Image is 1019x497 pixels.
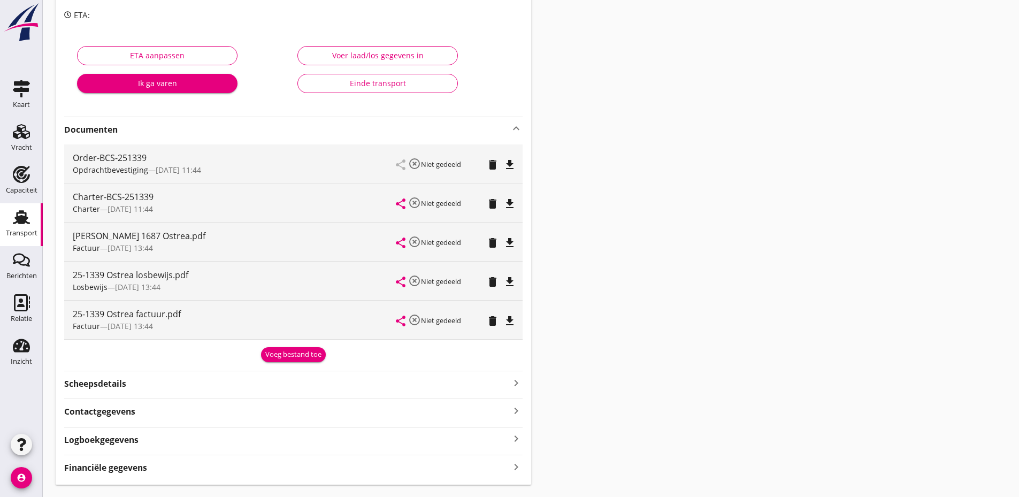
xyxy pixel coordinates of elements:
strong: Scheepsdetails [64,378,126,390]
span: [DATE] 11:44 [108,204,153,214]
div: Charter-BCS-251339 [73,190,396,203]
div: Ik ga varen [86,78,229,89]
strong: Logboekgegevens [64,434,139,446]
i: highlight_off [408,235,421,248]
div: Capaciteit [6,187,37,194]
i: share [394,197,407,210]
i: delete [486,276,499,288]
small: Niet gedeeld [421,316,461,325]
div: Kaart [13,101,30,108]
div: Voer laad/los gegevens in [307,50,449,61]
i: file_download [503,315,516,327]
small: Niet gedeeld [421,198,461,208]
span: Opdrachtbevestiging [73,165,148,175]
div: Inzicht [11,358,32,365]
i: keyboard_arrow_right [510,460,523,474]
i: keyboard_arrow_up [510,122,523,135]
div: Einde transport [307,78,449,89]
i: account_circle [11,467,32,488]
i: delete [486,158,499,171]
span: [DATE] 13:44 [108,321,153,331]
div: Voeg bestand toe [265,349,321,360]
span: [DATE] 13:44 [115,282,160,292]
div: 25-1339 Ostrea factuur.pdf [73,308,396,320]
div: — [73,164,396,175]
button: Einde transport [297,74,458,93]
strong: Financiële gegevens [64,462,147,474]
i: share [394,315,407,327]
button: Voeg bestand toe [261,347,326,362]
span: [DATE] 13:44 [108,243,153,253]
i: highlight_off [408,157,421,170]
small: Niet gedeeld [421,238,461,247]
span: Charter [73,204,100,214]
button: Ik ga varen [77,74,237,93]
i: share [394,236,407,249]
i: file_download [503,276,516,288]
div: 25-1339 Ostrea losbewijs.pdf [73,269,396,281]
div: ETA aanpassen [86,50,228,61]
i: keyboard_arrow_right [510,403,523,418]
img: logo-small.a267ee39.svg [2,3,41,42]
i: delete [486,236,499,249]
i: highlight_off [408,274,421,287]
div: Relatie [11,315,32,322]
i: file_download [503,197,516,210]
div: — [73,320,396,332]
i: highlight_off [408,196,421,209]
span: [DATE] 11:44 [156,165,201,175]
i: delete [486,197,499,210]
i: highlight_off [408,314,421,326]
i: delete [486,315,499,327]
div: — [73,242,396,254]
small: Niet gedeeld [421,277,461,286]
div: — [73,203,396,215]
div: Transport [6,230,37,236]
strong: Documenten [64,124,510,136]
span: Losbewijs [73,282,108,292]
small: Niet gedeeld [421,159,461,169]
div: Berichten [6,272,37,279]
i: keyboard_arrow_right [510,432,523,446]
span: Factuur [73,321,100,331]
span: Factuur [73,243,100,253]
span: ETA: [74,10,90,20]
div: Order-BCS-251339 [73,151,396,164]
div: Vracht [11,144,32,151]
div: [PERSON_NAME] 1687 Ostrea.pdf [73,230,396,242]
button: Voer laad/los gegevens in [297,46,458,65]
i: file_download [503,236,516,249]
i: file_download [503,158,516,171]
button: ETA aanpassen [77,46,237,65]
strong: Contactgegevens [64,406,135,418]
div: — [73,281,396,293]
i: share [394,276,407,288]
i: keyboard_arrow_right [510,376,523,390]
